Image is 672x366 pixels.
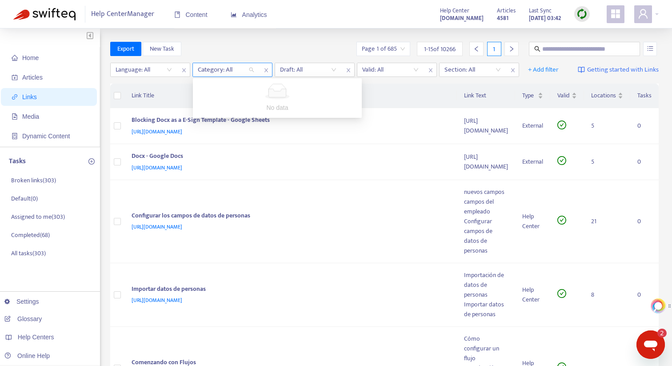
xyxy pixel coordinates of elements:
[117,44,134,54] span: Export
[522,121,543,131] div: External
[529,13,561,23] strong: [DATE] 03:42
[487,42,501,56] div: 1
[91,6,154,23] span: Help Center Manager
[578,66,585,73] img: image-link
[464,197,508,217] div: campos del empleado
[521,63,565,77] button: + Add filter
[630,180,659,263] td: 0
[22,74,43,81] span: Articles
[22,54,39,61] span: Home
[174,11,208,18] span: Content
[591,91,616,101] span: Locations
[11,176,56,185] p: Broken links ( 303 )
[88,158,95,165] span: plus-circle
[143,42,181,56] button: New Task
[11,249,46,258] p: All tasks ( 303 )
[529,6,552,16] span: Last Sync
[473,46,480,52] span: left
[440,13,484,23] a: [DOMAIN_NAME]
[630,263,659,327] td: 0
[464,334,508,363] div: Cómo configurar un flujo
[464,116,508,136] div: [URL][DOMAIN_NAME]
[260,65,272,76] span: close
[522,157,543,167] div: External
[587,65,659,75] span: Getting started with Links
[22,133,70,140] span: Dynamic Content
[584,144,630,180] td: 5
[4,315,42,322] a: Glossary
[584,263,630,327] td: 8
[178,65,190,76] span: close
[132,127,182,136] span: [URL][DOMAIN_NAME]
[12,113,18,120] span: file-image
[9,156,26,167] p: Tasks
[18,334,54,341] span: Help Centers
[636,330,665,359] iframe: Button to launch messaging window, 2 unread messages
[12,74,18,80] span: account-book
[557,156,566,165] span: check-circle
[507,65,519,76] span: close
[497,13,508,23] strong: 4581
[464,300,508,319] div: Importar datos de personas
[12,94,18,100] span: link
[584,108,630,144] td: 5
[557,289,566,298] span: check-circle
[110,42,141,56] button: Export
[124,84,457,108] th: Link Title
[649,329,667,338] iframe: Number of unread messages
[231,12,237,18] span: area-chart
[4,352,50,359] a: Online Help
[457,84,515,108] th: Link Text
[464,152,508,172] div: [URL][DOMAIN_NAME]
[497,6,516,16] span: Articles
[515,84,550,108] th: Type
[643,42,657,56] button: unordered-list
[557,121,566,129] span: check-circle
[132,222,182,231] span: [URL][DOMAIN_NAME]
[132,211,447,222] div: Configurar los campos de datos de personas
[22,93,37,101] span: Links
[557,216,566,225] span: check-circle
[12,55,18,61] span: home
[22,113,39,120] span: Media
[630,144,659,180] td: 0
[12,133,18,139] span: container
[132,151,447,163] div: Docx - Google Docs
[13,8,76,20] img: Swifteq
[424,44,456,54] span: 1 - 15 of 10266
[132,284,447,296] div: Importar datos de personas
[550,84,584,108] th: Valid
[150,44,174,54] span: New Task
[522,285,543,305] div: Help Center
[508,46,515,52] span: right
[584,84,630,108] th: Locations
[343,65,354,76] span: close
[522,212,543,231] div: Help Center
[174,12,180,18] span: book
[528,64,559,75] span: + Add filter
[584,180,630,263] td: 21
[440,6,469,16] span: Help Center
[464,270,508,300] div: Importación de datos de personas
[198,103,356,113] div: No data
[647,45,653,52] span: unordered-list
[464,187,508,197] div: nuevos campos
[11,230,50,240] p: Completed ( 68 )
[11,194,38,203] p: Default ( 0 )
[132,115,447,127] div: Blocking Docx as a E-Sign Template - Google Sheets
[610,8,621,19] span: appstore
[534,46,540,52] span: search
[576,8,588,20] img: sync.dc5367851b00ba804db3.png
[11,212,65,221] p: Assigned to me ( 303 )
[638,8,648,19] span: user
[4,298,39,305] a: Settings
[132,163,182,172] span: [URL][DOMAIN_NAME]
[464,217,508,256] div: Configurar campos de datos de personas
[630,108,659,144] td: 0
[425,65,436,76] span: close
[231,11,267,18] span: Analytics
[522,91,536,101] span: Type
[132,296,182,305] span: [URL][DOMAIN_NAME]
[630,84,659,108] th: Tasks
[557,91,570,101] span: Valid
